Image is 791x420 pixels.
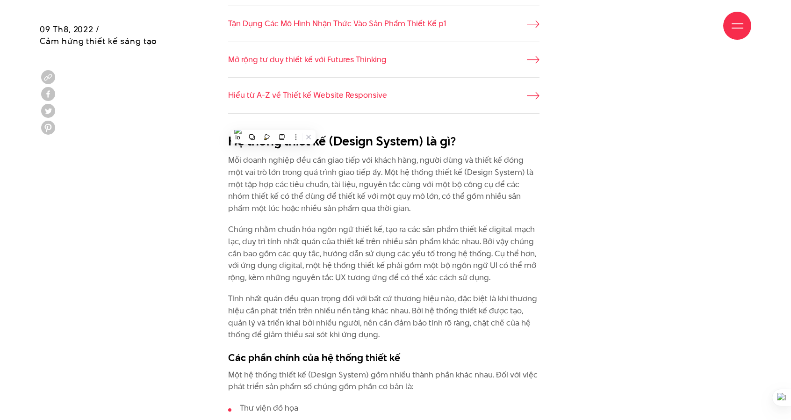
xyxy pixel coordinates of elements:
h2: Hệ thống thiết kế (Design System) là gì? [228,132,539,150]
p: Chúng nhằm chuẩn hóa ngôn ngữ thiết kế, tạo ra các sản phẩm thiết kế digital mạch lạc, duy trì tí... [228,224,539,283]
p: Tính nhất quán đều quan trọng đối với bất cứ thương hiệu nào, đặc biệt là khi thương hiệu cần phá... [228,293,539,340]
li: Thư viện đồ họa [228,402,539,414]
a: Mở rộng tư duy thiết kế với Futures Thinking [228,54,539,66]
p: Một hệ thống thiết kế (Design System) gồm nhiều thành phần khác nhau. Đối với việc phát triển sản... [228,369,539,393]
p: Mỗi doanh nghiệp đều cần giao tiếp với khách hàng, người dùng và thiết kế đóng một vai trò lớn tr... [228,154,539,214]
h3: Các phần chính của hệ thống thiết kế [228,350,539,364]
a: Hiểu từ A-Z về Thiết kế Website Responsive [228,89,539,101]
